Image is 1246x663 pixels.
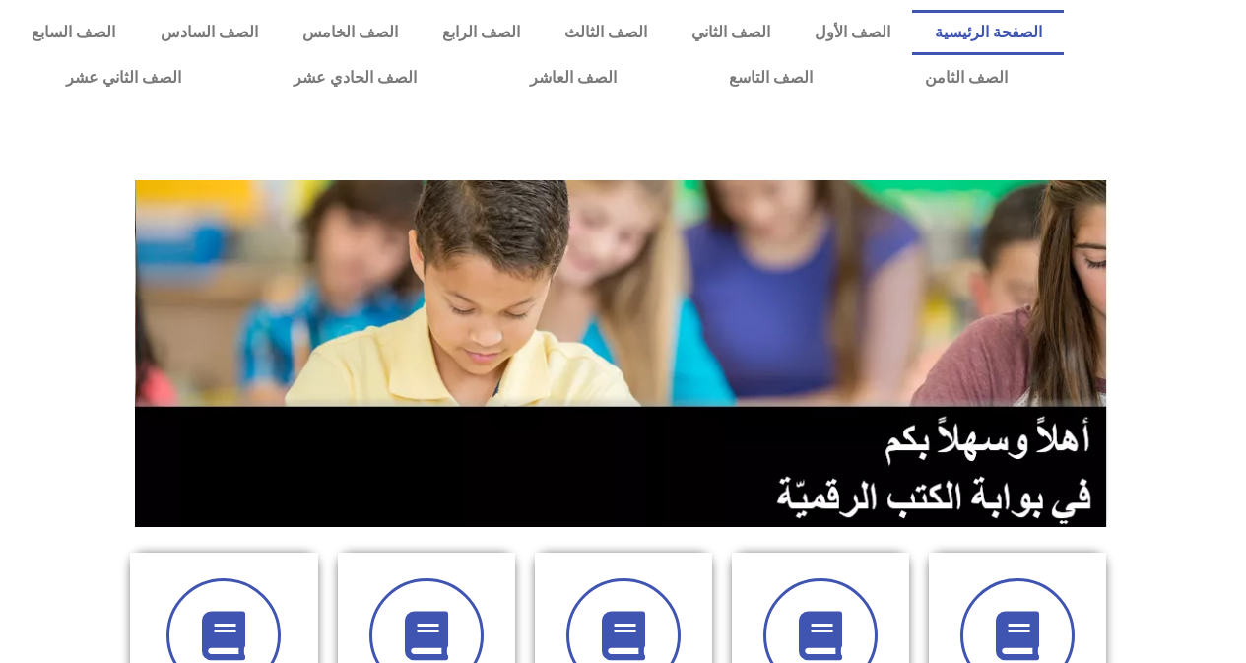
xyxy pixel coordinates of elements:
a: الصف الثالث [542,10,669,55]
a: الصف الثاني عشر [10,55,237,100]
a: الصف الثامن [869,55,1064,100]
a: الصف الثاني [669,10,792,55]
a: الصف السابع [10,10,138,55]
a: الصف الأول [792,10,912,55]
a: الصف السادس [138,10,280,55]
a: الصف التاسع [673,55,869,100]
a: الصف الحادي عشر [237,55,473,100]
a: الصف الرابع [420,10,542,55]
a: الصف العاشر [474,55,673,100]
a: الصف الخامس [280,10,420,55]
a: الصفحة الرئيسية [912,10,1064,55]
